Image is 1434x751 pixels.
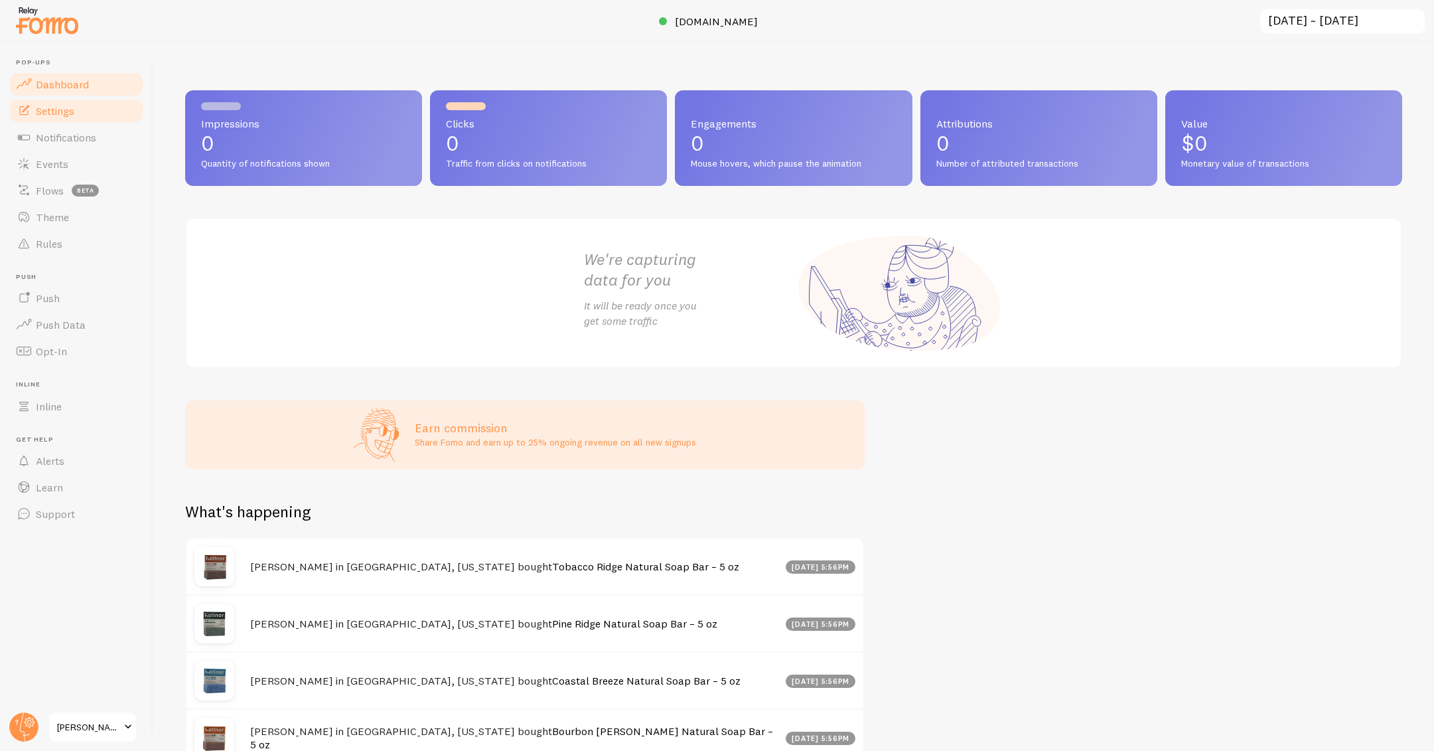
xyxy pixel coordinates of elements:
[584,298,794,329] p: It will be ready once you get some traffic
[72,185,99,197] span: beta
[8,71,145,98] a: Dashboard
[8,124,145,151] a: Notifications
[16,436,145,444] span: Get Help
[250,674,778,688] h4: [PERSON_NAME] in [GEOGRAPHIC_DATA], [US_STATE] bought
[552,617,717,630] a: Pine Ridge Natural Soap Bar – 5 oz
[8,474,145,501] a: Learn
[36,454,64,467] span: Alerts
[936,133,1141,154] p: 0
[250,617,778,631] h4: [PERSON_NAME] in [GEOGRAPHIC_DATA], [US_STATE] bought
[691,158,896,170] span: Mouse hovers, which pause the animation
[36,400,62,413] span: Inline
[936,118,1141,129] span: Attributions
[786,560,856,574] div: [DATE] 5:56pm
[446,133,651,154] p: 0
[8,204,145,230] a: Theme
[14,3,80,37] img: fomo-relay-logo-orange.svg
[1181,158,1386,170] span: Monetary value of transactions
[786,675,856,688] div: [DATE] 5:56pm
[8,311,145,338] a: Push Data
[552,674,741,687] a: Coastal Breeze Natural Soap Bar – 5 oz
[691,118,896,129] span: Engagements
[552,560,739,573] a: Tobacco Ridge Natural Soap Bar – 5 oz
[36,157,68,171] span: Events
[36,131,96,144] span: Notifications
[1181,118,1386,129] span: Value
[36,345,67,358] span: Opt-In
[48,711,137,743] a: [PERSON_NAME] For Men
[8,151,145,177] a: Events
[36,292,60,305] span: Push
[250,560,778,574] h4: [PERSON_NAME] in [GEOGRAPHIC_DATA], [US_STATE] bought
[36,318,86,331] span: Push Data
[936,158,1141,170] span: Number of attributed transactions
[8,285,145,311] a: Push
[201,118,406,129] span: Impressions
[36,184,64,197] span: Flows
[584,249,794,290] h2: We're capturing data for you
[16,380,145,389] span: Inline
[36,237,62,250] span: Rules
[36,507,75,521] span: Support
[36,104,74,118] span: Settings
[8,448,145,474] a: Alerts
[16,273,145,282] span: Push
[415,420,696,436] h3: Earn commission
[36,210,69,224] span: Theme
[201,158,406,170] span: Quantity of notifications shown
[8,393,145,420] a: Inline
[185,501,311,522] h2: What's happening
[691,133,896,154] p: 0
[1181,130,1208,156] span: $0
[16,58,145,67] span: Pop-ups
[36,78,89,91] span: Dashboard
[8,501,145,527] a: Support
[8,338,145,365] a: Opt-In
[36,481,63,494] span: Learn
[8,98,145,124] a: Settings
[786,618,856,631] div: [DATE] 5:56pm
[201,133,406,154] p: 0
[8,177,145,204] a: Flows beta
[415,436,696,449] p: Share Fomo and earn up to 25% ongoing revenue on all new signups
[8,230,145,257] a: Rules
[446,158,651,170] span: Traffic from clicks on notifications
[57,719,120,735] span: [PERSON_NAME] For Men
[786,732,856,745] div: [DATE] 5:56pm
[446,118,651,129] span: Clicks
